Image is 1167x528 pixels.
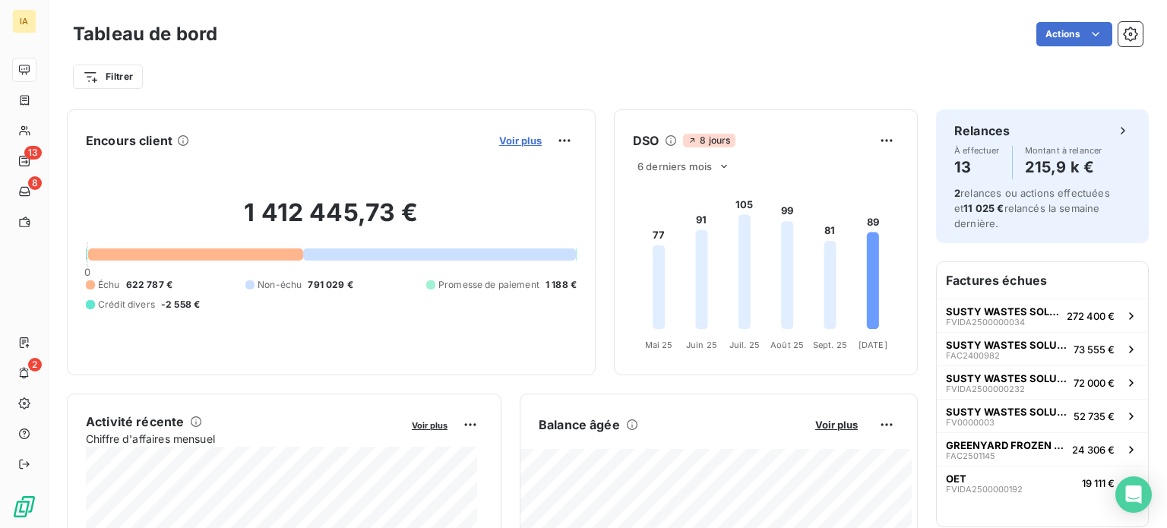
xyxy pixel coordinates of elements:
[770,340,804,350] tspan: Août 25
[729,340,760,350] tspan: Juil. 25
[946,339,1067,351] span: SUSTY WASTES SOLUTIONS [GEOGRAPHIC_DATA] (SWS FRANCE)
[73,65,143,89] button: Filtrer
[28,176,42,190] span: 8
[1025,155,1102,179] h4: 215,9 k €
[954,155,1000,179] h4: 13
[954,122,1010,140] h6: Relances
[126,278,172,292] span: 622 787 €
[937,299,1148,332] button: SUSTY WASTES SOLUTIONS [GEOGRAPHIC_DATA] (SWS FRANCE)FVIDA2500000034272 400 €
[946,406,1067,418] span: SUSTY WASTES SOLUTIONS [GEOGRAPHIC_DATA] (SWS FRANCE)
[946,439,1066,451] span: GREENYARD FROZEN FRANCE SAS
[28,358,42,371] span: 2
[1025,146,1102,155] span: Montant à relancer
[1082,477,1115,489] span: 19 111 €
[946,372,1067,384] span: SUSTY WASTES SOLUTIONS [GEOGRAPHIC_DATA] (SWS FRANCE)
[1072,444,1115,456] span: 24 306 €
[813,340,847,350] tspan: Sept. 25
[946,473,966,485] span: OET
[98,298,155,311] span: Crédit divers
[73,21,217,48] h3: Tableau de bord
[937,466,1148,499] button: OETFVIDA250000019219 111 €
[1074,343,1115,356] span: 73 555 €
[954,187,1110,229] span: relances ou actions effectuées et relancés la semaine dernière.
[1036,22,1112,46] button: Actions
[937,365,1148,399] button: SUSTY WASTES SOLUTIONS [GEOGRAPHIC_DATA] (SWS FRANCE)FVIDA250000023272 000 €
[683,134,735,147] span: 8 jours
[1115,476,1152,513] div: Open Intercom Messenger
[946,485,1023,494] span: FVIDA2500000192
[815,419,858,431] span: Voir plus
[412,420,448,431] span: Voir plus
[937,432,1148,466] button: GREENYARD FROZEN FRANCE SASFAC250114524 306 €
[258,278,302,292] span: Non-échu
[86,413,184,431] h6: Activité récente
[937,262,1148,299] h6: Factures échues
[539,416,620,434] h6: Balance âgée
[86,198,577,243] h2: 1 412 445,73 €
[859,340,887,350] tspan: [DATE]
[686,340,717,350] tspan: Juin 25
[84,266,90,278] span: 0
[954,146,1000,155] span: À effectuer
[308,278,353,292] span: 791 029 €
[24,146,42,160] span: 13
[86,131,172,150] h6: Encours client
[954,187,960,199] span: 2
[946,318,1025,327] span: FVIDA2500000034
[811,418,862,432] button: Voir plus
[1074,377,1115,389] span: 72 000 €
[963,202,1004,214] span: 11 025 €
[937,399,1148,432] button: SUSTY WASTES SOLUTIONS [GEOGRAPHIC_DATA] (SWS FRANCE)FV000000352 735 €
[407,418,452,432] button: Voir plus
[12,9,36,33] div: IA
[937,332,1148,365] button: SUSTY WASTES SOLUTIONS [GEOGRAPHIC_DATA] (SWS FRANCE)FAC240098273 555 €
[946,305,1061,318] span: SUSTY WASTES SOLUTIONS [GEOGRAPHIC_DATA] (SWS FRANCE)
[1067,310,1115,322] span: 272 400 €
[86,431,401,447] span: Chiffre d'affaires mensuel
[438,278,539,292] span: Promesse de paiement
[98,278,120,292] span: Échu
[546,278,577,292] span: 1 188 €
[946,451,995,460] span: FAC2501145
[946,351,1000,360] span: FAC2400982
[499,134,542,147] span: Voir plus
[633,131,659,150] h6: DSO
[645,340,673,350] tspan: Mai 25
[161,298,200,311] span: -2 558 €
[946,418,995,427] span: FV0000003
[12,495,36,519] img: Logo LeanPay
[946,384,1025,394] span: FVIDA2500000232
[1074,410,1115,422] span: 52 735 €
[495,134,546,147] button: Voir plus
[637,160,712,172] span: 6 derniers mois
